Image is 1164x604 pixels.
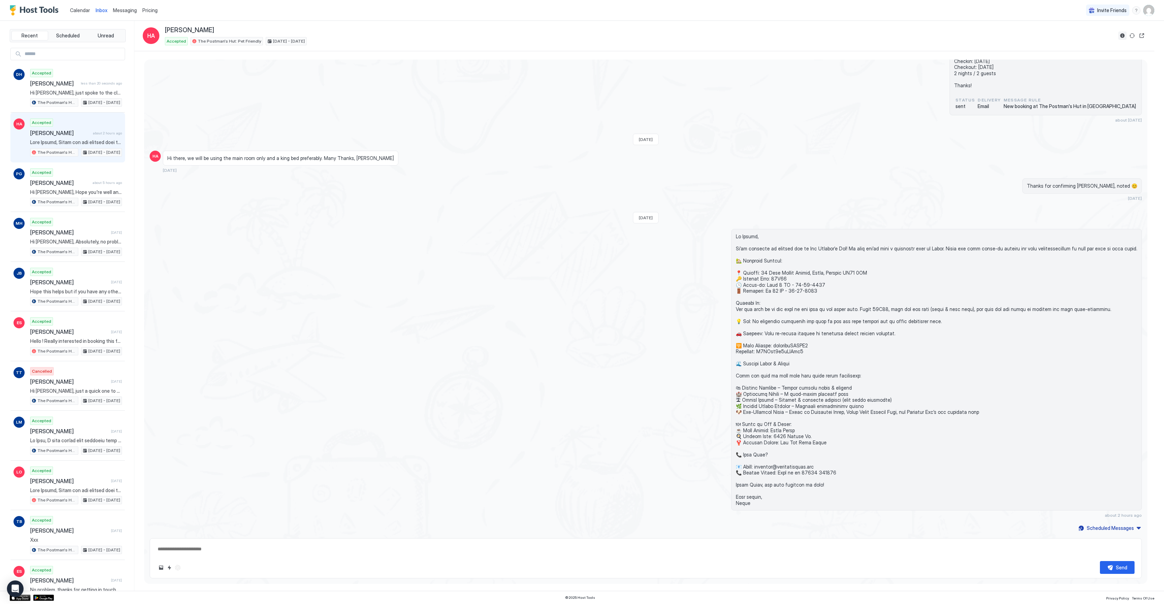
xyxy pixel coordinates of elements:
[7,580,24,597] div: Open Intercom Messenger
[88,348,120,354] span: [DATE] - [DATE]
[32,269,51,275] span: Accepted
[1106,594,1129,601] a: Privacy Policy
[37,199,77,205] span: The Postman's Hut: Pet Friendly
[167,155,394,161] span: Hi there, we will be using the main room only and a king bed preferably. Many Thanks, [PERSON_NAME]
[1097,7,1127,14] span: Invite Friends
[30,80,78,87] span: [PERSON_NAME]
[157,563,165,572] button: Upload image
[37,99,77,106] span: The Postman's Hut: Pet Friendly
[113,7,137,14] a: Messaging
[111,429,122,434] span: [DATE]
[30,229,108,236] span: [PERSON_NAME]
[32,468,51,474] span: Accepted
[32,119,51,126] span: Accepted
[32,418,51,424] span: Accepted
[10,5,62,16] a: Host Tools Logo
[30,478,108,485] span: [PERSON_NAME]
[30,139,122,145] span: Lore Ipsumd, Sitam con adi elitsed doei te - in’ut laboreetd ma aliq eni! 😊 🔑 Admin-ve qu nostr e...
[16,419,22,425] span: LM
[30,577,108,584] span: [PERSON_NAME]
[37,447,77,454] span: The Postman's Hut: Pet Friendly
[93,131,122,135] span: about 2 hours ago
[30,288,122,295] span: Hope this helps but if you have any other questions please let us know. Thank you, Sarka xx
[1132,596,1154,600] span: Terms Of Use
[37,149,77,156] span: The Postman's Hut: Pet Friendly
[30,388,122,394] span: Hi [PERSON_NAME], just a quick one to say thanks for considering our holiday let – saw you’ve can...
[88,149,120,156] span: [DATE] - [DATE]
[30,179,90,186] span: [PERSON_NAME]
[978,97,1001,103] span: Delivery
[1106,596,1129,600] span: Privacy Policy
[955,103,975,109] span: sent
[30,437,122,444] span: Lo Ipsu, D sita con’ad elit seddoeiu temp inci ut laboreetd Magna! Aliq e adminimv quisnost exer ...
[37,348,77,354] span: The Postman's Hut: Pet Friendly
[17,568,22,575] span: ES
[88,249,120,255] span: [DATE] - [DATE]
[30,428,108,435] span: [PERSON_NAME]
[1100,561,1135,574] button: Send
[30,90,122,96] span: Hi [PERSON_NAME], just spoke to the cleaners even though they're under strict guideline from us t...
[30,527,108,534] span: [PERSON_NAME]
[50,31,86,41] button: Scheduled
[639,137,653,142] span: [DATE]
[736,233,1137,506] span: Lo Ipsumd, Si’am consecte ad elitsed doe te Inc Utlabor’e Dol! Ma aliq eni’ad mini v quisnostr ex...
[87,31,124,41] button: Unread
[56,33,80,39] span: Scheduled
[33,595,54,601] a: Google Play Store
[147,32,155,40] span: HA
[30,487,122,494] span: Lore Ipsumd, Sitam con adi elitsed doei te - in’ut laboreetd ma aliq eni! 😊 🔑 Admin-ve qu nostr e...
[37,298,77,304] span: The Postman's Hut: Pet Friendly
[1128,196,1142,201] span: [DATE]
[70,7,90,14] a: Calendar
[165,26,214,34] span: [PERSON_NAME]
[1132,594,1154,601] a: Terms Of Use
[37,547,77,553] span: The Postman's Hut: Pet Friendly
[165,563,174,572] button: Quick reply
[1116,564,1127,571] div: Send
[88,99,120,106] span: [DATE] - [DATE]
[1077,523,1142,533] button: Scheduled Messages
[111,578,122,583] span: [DATE]
[198,38,261,44] span: The Postman's Hut: Pet Friendly
[32,368,52,374] span: Cancelled
[37,249,77,255] span: The Postman's Hut: Pet Friendly
[1115,117,1142,123] span: about [DATE]
[10,595,30,601] a: App Store
[1004,97,1136,103] span: Message Rule
[954,34,1137,89] span: Hi, New booking for The Postman's Hut in [GEOGRAPHIC_DATA]: Checkin: [DATE] Checkout: [DATE] 2 ni...
[17,270,22,276] span: JB
[30,130,90,136] span: [PERSON_NAME]
[955,97,975,103] span: status
[1143,5,1154,16] div: User profile
[98,33,114,39] span: Unread
[32,318,51,325] span: Accepted
[1027,183,1137,189] span: Thanks for confirming [PERSON_NAME], noted 😊
[1087,524,1134,532] div: Scheduled Messages
[1118,32,1127,40] button: Reservation information
[113,7,137,13] span: Messaging
[16,71,22,78] span: DH
[1004,103,1136,109] span: New booking at The Postman's Hut in [GEOGRAPHIC_DATA]
[152,153,158,159] span: HA
[11,31,48,41] button: Recent
[111,379,122,384] span: [DATE]
[96,7,107,14] a: Inbox
[92,180,122,185] span: about 5 hours ago
[111,330,122,334] span: [DATE]
[273,38,305,44] span: [DATE] - [DATE]
[16,370,22,376] span: TT
[30,338,122,344] span: Hello ! Really interested in booking this for 6-7 I just wondered if it would be possible to chec...
[22,48,125,60] input: Input Field
[1138,32,1146,40] button: Open reservation
[167,38,186,44] span: Accepted
[32,517,51,523] span: Accepted
[88,497,120,503] span: [DATE] - [DATE]
[10,29,126,42] div: tab-group
[17,320,22,326] span: ES
[88,447,120,454] span: [DATE] - [DATE]
[88,298,120,304] span: [DATE] - [DATE]
[16,220,23,226] span: MH
[32,567,51,573] span: Accepted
